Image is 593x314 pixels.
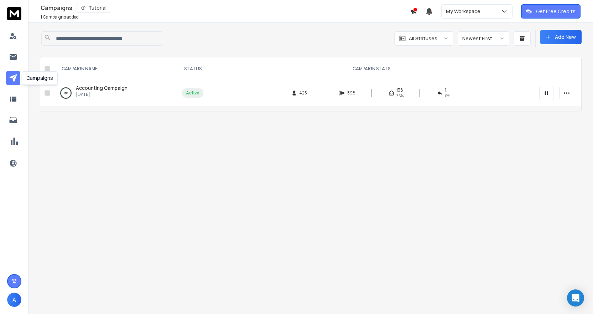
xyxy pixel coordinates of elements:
[445,87,446,93] span: 1
[186,90,199,96] div: Active
[446,8,483,15] p: My Workspace
[76,84,128,91] span: Accounting Campaign
[178,57,208,80] th: STATUS
[53,80,178,106] td: 0%Accounting Campaign[DATE]
[445,93,450,99] span: 0 %
[536,8,576,15] p: Get Free Credits
[458,31,509,46] button: Newest First
[540,30,582,44] button: Add New
[396,87,403,93] span: 138
[76,92,128,97] p: [DATE]
[41,3,410,13] div: Campaigns
[396,93,404,99] span: 35 %
[76,84,128,92] a: Accounting Campaign
[208,57,535,80] th: CAMPAIGN STATS
[7,293,21,307] button: A
[409,35,437,42] p: All Statuses
[53,57,178,80] th: CAMPAIGN NAME
[347,90,355,96] span: 598
[299,90,307,96] span: 425
[521,4,581,19] button: Get Free Credits
[22,71,58,85] div: Campaigns
[567,289,584,307] div: Open Intercom Messenger
[77,3,111,13] button: Tutorial
[41,14,42,20] span: 1
[64,89,68,97] p: 0 %
[41,14,79,20] p: Campaigns added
